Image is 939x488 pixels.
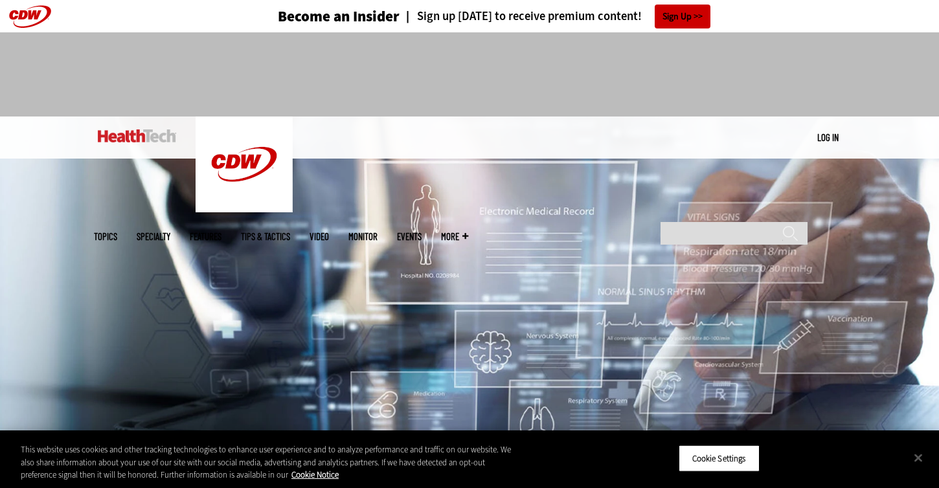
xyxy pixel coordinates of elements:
iframe: advertisement [234,45,705,104]
button: Cookie Settings [679,445,760,472]
span: Specialty [137,232,170,241]
a: Become an Insider [229,9,400,24]
div: This website uses cookies and other tracking technologies to enhance user experience and to analy... [21,443,517,482]
a: Features [190,232,221,241]
span: More [441,232,468,241]
a: Sign Up [655,5,710,28]
a: Log in [817,131,839,143]
a: MonITor [348,232,378,241]
div: User menu [817,131,839,144]
a: More information about your privacy [291,469,339,480]
a: Video [310,232,329,241]
a: Events [397,232,422,241]
img: Home [196,116,293,212]
a: Tips & Tactics [241,232,290,241]
a: CDW [196,202,293,216]
a: Sign up [DATE] to receive premium content! [400,10,642,23]
h3: Become an Insider [278,9,400,24]
span: Topics [94,232,117,241]
button: Close [904,443,933,472]
img: Home [98,129,176,142]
